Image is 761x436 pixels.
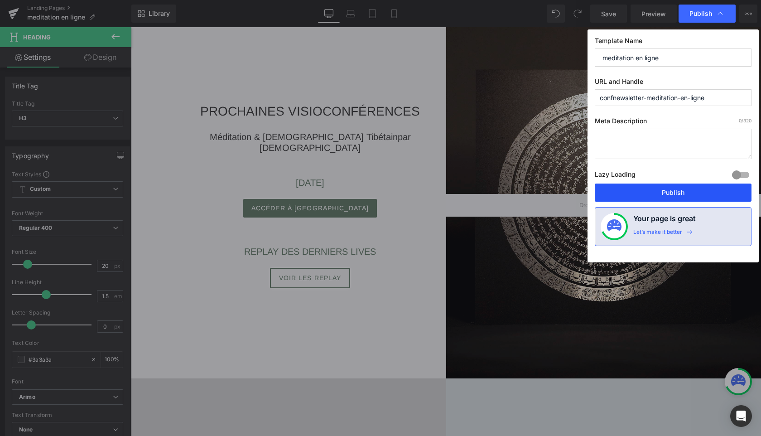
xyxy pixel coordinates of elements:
[165,150,193,160] span: [DATE]
[689,10,712,18] span: Publish
[633,213,696,228] h4: Your page is great
[113,219,245,229] span: REPLAY DES DERNIERS LIVES
[139,241,220,261] a: VOIR LES REPLAY
[730,405,752,427] div: Open Intercom Messenger
[129,105,280,126] span: par [DEMOGRAPHIC_DATA]
[739,118,751,123] span: /320
[112,172,246,190] a: ACCÉDER À [GEOGRAPHIC_DATA]
[739,118,742,123] span: 0
[69,77,289,91] span: PROCHAINES VISIOCONFÉRENCES
[120,177,238,184] span: ACCÉDER À [GEOGRAPHIC_DATA]
[595,78,751,89] label: URL and Handle
[633,228,682,240] div: Let’s make it better
[607,219,621,234] img: onboarding-status.svg
[148,247,211,254] span: VOIR LES REPLAY
[595,37,751,48] label: Template Name
[79,105,267,115] span: Méditation & [DEMOGRAPHIC_DATA] Tibétain
[595,184,751,202] button: Publish
[595,169,636,184] label: Lazy Loading
[595,117,751,129] label: Meta Description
